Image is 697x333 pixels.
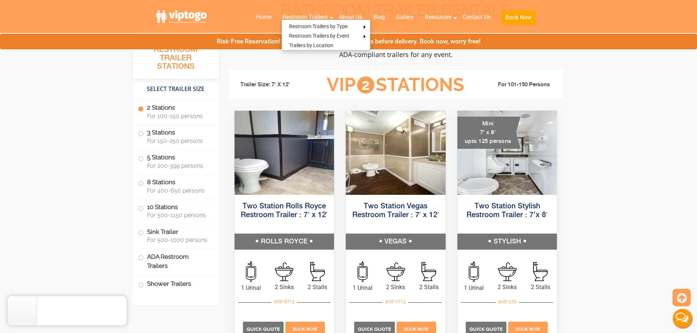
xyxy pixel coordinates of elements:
img: an icon of stall [310,262,325,281]
a: Two Station Rolls Royce Restroom Trailer : 7′ x 12′ [241,203,327,219]
label: 2 Stations [138,100,214,123]
a: Restroom Trailers by Event [282,31,357,41]
img: an icon of stall [421,262,436,281]
a: Trailers by Location [282,41,341,50]
img: an icon of urinal [246,261,256,282]
h4: Select Trailer Size [133,82,219,96]
span: 2 Sinks [267,283,301,292]
label: 8 Stations [138,175,214,197]
span: 2 Stalls [524,283,557,292]
img: an icon of sink [386,262,405,281]
a: Quick Quote [466,325,507,332]
label: 5 Stations [138,150,214,173]
div: #VIP S78 [496,297,519,307]
img: an icon of stall [533,262,548,281]
div: Mini 7' x 8' upto 125 persons [457,117,521,149]
span: For 150-250 persons [147,137,210,144]
li: Trailer Size: 7' X 12' [234,74,316,96]
h5: STYLISH [457,234,557,250]
a: Resources [419,9,457,25]
h3: VIP Stations [315,75,476,95]
label: Shower Trailers [138,276,214,292]
span: Quick Quote [358,326,391,332]
span: 2 Stalls [412,283,446,292]
span: Book Now [404,327,429,332]
a: Restroom Trailers by Type [282,22,355,31]
a: Home [251,9,277,25]
button: Live Chat [668,304,697,333]
a: Book Now [396,325,437,332]
label: 3 Stations [138,125,214,148]
a: Quick Quote [243,325,285,332]
a: Two Station Vegas Restroom Trailer : 7′ x 12′ [352,203,439,219]
span: Quick Quote [469,326,503,332]
h3: All Portable Restroom Trailer Stations [133,35,219,79]
span: For 400-650 persons [147,187,210,194]
a: Two Station Stylish Restroom Trailer : 7’x 8′ [466,203,547,219]
h5: VEGAS [346,234,446,250]
label: 10 Stations [138,200,214,222]
div: #VIP V712 [383,297,408,307]
span: 1 Urinal [235,284,268,292]
h5: ROLLS ROYCE [235,234,334,250]
label: ADA Restroom Trailers [138,249,214,274]
a: Contact Us [457,9,496,25]
span: For 500-1150 persons [147,212,210,219]
a: Book Now [507,325,548,332]
a: About Us [333,9,368,25]
button: Book Now [502,10,535,25]
span: 2 Sinks [491,283,524,292]
a: Book Now [496,9,541,29]
a: Book Now [284,325,326,332]
span: For 500-1000 persons [147,236,210,243]
img: A mini restroom trailer with two separate stations and separate doors for males and females [457,111,557,195]
span: For 100-150 persons [147,113,210,120]
span: 2 Sinks [379,283,412,292]
img: an icon of sink [275,262,293,281]
img: an icon of sink [498,262,517,281]
img: an icon of urinal [357,261,368,282]
span: For 200-399 persons [147,162,210,169]
li: For 101-150 Persons [476,80,558,89]
span: 1 Urinal [346,284,379,292]
span: Book Now [516,327,540,332]
a: Blog [368,9,390,25]
span: Quick Quote [247,326,280,332]
img: Side view of two station restroom trailer with separate doors for males and females [235,111,334,195]
div: #VIP R712 [271,297,297,307]
a: Restroom Trailers [277,9,333,25]
label: Sink Trailer [138,224,214,247]
a: Gallery [390,9,419,25]
span: 1 Urinal [457,284,491,292]
span: 2 Stalls [301,283,334,292]
span: Book Now [293,327,318,332]
img: Side view of two station restroom trailer with separate doors for males and females [346,111,446,195]
span: 2 [357,76,374,94]
a: Quick Quote [354,325,396,332]
img: an icon of urinal [469,261,479,282]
